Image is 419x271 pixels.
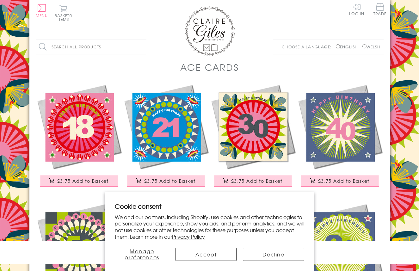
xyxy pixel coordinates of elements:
[127,175,205,187] button: £3.75 Add to Basket
[55,5,72,21] button: Basket0 items
[115,214,304,240] p: We and our partners, including Shopify, use cookies and other technologies to personalize your ex...
[362,44,367,48] input: Welsh
[176,248,237,261] button: Accept
[297,83,384,193] a: Birthday Card, Age 40 - Starburst, Happy 40th Birthday, Embellished with pompoms £3.75 Add to Basket
[210,83,297,170] img: Birthday Card, Age 30 - Flowers, Happy 30th Birthday, Embellished with pompoms
[40,175,118,187] button: £3.75 Add to Basket
[36,4,48,17] button: Menu
[57,178,109,184] span: £3.75 Add to Basket
[115,248,169,261] button: Manage preferences
[373,3,387,15] span: Trade
[336,44,340,48] input: English
[144,178,196,184] span: £3.75 Add to Basket
[373,3,387,17] a: Trade
[362,44,380,50] label: Welsh
[36,83,123,170] img: Birthday Card, Age 18 - Pink Circle, Happy 18th Birthday, Embellished with pompoms
[349,3,364,15] a: Log In
[297,83,384,170] img: Birthday Card, Age 40 - Starburst, Happy 40th Birthday, Embellished with pompoms
[243,248,304,261] button: Decline
[115,202,304,211] h2: Cookie consent
[123,83,210,170] img: Birthday Card, Age 21 - Blue Circle, Happy 21st Birthday, Embellished with pompoms
[36,83,123,193] a: Birthday Card, Age 18 - Pink Circle, Happy 18th Birthday, Embellished with pompoms £3.75 Add to B...
[231,178,283,184] span: £3.75 Add to Basket
[58,13,72,22] span: 0 items
[172,233,205,240] a: Privacy Policy
[301,175,379,187] button: £3.75 Add to Basket
[318,178,370,184] span: £3.75 Add to Basket
[282,44,335,50] p: Choose a language:
[210,83,297,193] a: Birthday Card, Age 30 - Flowers, Happy 30th Birthday, Embellished with pompoms £3.75 Add to Basket
[336,44,361,50] label: English
[140,40,146,54] input: Search
[180,61,239,74] h1: Age Cards
[123,83,210,193] a: Birthday Card, Age 21 - Blue Circle, Happy 21st Birthday, Embellished with pompoms £3.75 Add to B...
[36,40,146,54] input: Search all products
[214,175,292,187] button: £3.75 Add to Basket
[125,247,159,261] span: Manage preferences
[36,13,48,18] span: Menu
[184,6,235,56] img: Claire Giles Greetings Cards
